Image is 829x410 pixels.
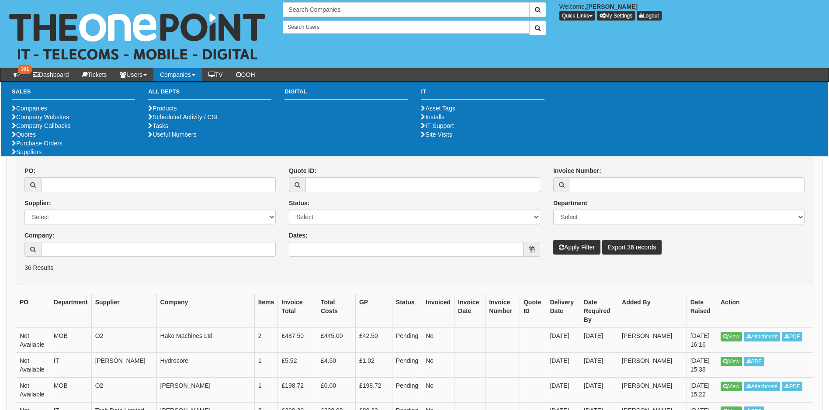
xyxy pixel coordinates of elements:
[559,11,595,21] button: Quick Links
[12,148,42,155] a: Suppliers
[546,378,580,403] td: [DATE]
[153,68,202,81] a: Companies
[687,353,717,378] td: [DATE] 15:38
[229,68,262,81] a: OOH
[50,328,91,353] td: MOB
[553,166,601,175] label: Invoice Number:
[744,357,764,366] a: PDF
[91,294,156,328] th: Supplier
[355,294,392,328] th: GP
[421,105,455,112] a: Asset Tags
[618,378,687,403] td: [PERSON_NAME]
[18,65,32,74] span: 391
[355,378,392,403] td: £198.72
[283,21,529,34] input: Search Users
[254,328,278,353] td: 2
[580,328,618,353] td: [DATE]
[618,328,687,353] td: [PERSON_NAME]
[546,328,580,353] td: [DATE]
[580,378,618,403] td: [DATE]
[597,11,635,21] a: My Settings
[91,328,156,353] td: O2
[148,105,177,112] a: Products
[91,378,156,403] td: O2
[421,89,544,100] h3: IT
[254,353,278,378] td: 1
[254,378,278,403] td: 1
[355,328,392,353] td: £42.50
[283,2,529,17] input: Search Companies
[422,378,454,403] td: No
[721,382,742,391] a: View
[422,294,454,328] th: Invoiced
[721,357,742,366] a: View
[546,353,580,378] td: [DATE]
[12,140,62,147] a: Purchase Orders
[618,353,687,378] td: [PERSON_NAME]
[148,89,271,100] h3: All Depts
[421,122,454,129] a: IT Support
[148,122,168,129] a: Tasks
[50,353,91,378] td: IT
[717,294,813,328] th: Action
[16,378,50,403] td: Not Available
[553,2,829,21] div: Welcome,
[392,353,422,378] td: Pending
[355,353,392,378] td: £1.02
[76,68,114,81] a: Tickets
[421,131,452,138] a: Site Visits
[687,294,717,328] th: Date Raised
[278,294,317,328] th: Invoice Total
[12,122,71,129] a: Company Callbacks
[782,382,802,391] a: PDF
[392,328,422,353] td: Pending
[687,378,717,403] td: [DATE] 15:22
[12,114,69,121] a: Company Websites
[317,328,355,353] td: £445.00
[278,378,317,403] td: £198.72
[50,378,91,403] td: MOB
[744,332,780,341] a: Attachment
[289,199,309,207] label: Status:
[637,11,662,21] a: Logout
[520,294,546,328] th: Quote ID
[91,353,156,378] td: [PERSON_NAME]
[392,294,422,328] th: Status
[392,378,422,403] td: Pending
[156,294,254,328] th: Company
[148,131,196,138] a: Useful Numbers
[289,231,308,240] label: Dates:
[24,199,51,207] label: Supplier:
[12,131,36,138] a: Quotes
[422,353,454,378] td: No
[317,378,355,403] td: £0.00
[422,328,454,353] td: No
[24,166,35,175] label: PO:
[202,68,229,81] a: TV
[721,332,742,341] a: View
[113,68,153,81] a: Users
[254,294,278,328] th: Items
[687,328,717,353] td: [DATE] 16:16
[618,294,687,328] th: Added By
[24,231,54,240] label: Company:
[580,353,618,378] td: [DATE]
[156,353,254,378] td: Hydrocore
[16,328,50,353] td: Not Available
[744,382,780,391] a: Attachment
[148,114,218,121] a: Scheduled Activity / CSI
[50,294,91,328] th: Department
[12,105,47,112] a: Companies
[586,3,638,10] b: [PERSON_NAME]
[486,294,520,328] th: Invoice Number
[454,294,486,328] th: Invoice Date
[156,328,254,353] td: Hako Machines Ltd
[546,294,580,328] th: Delivery Date
[278,328,317,353] td: £487.50
[26,68,76,81] a: Dashboard
[782,332,802,341] a: PDF
[289,166,316,175] label: Quote ID:
[553,199,587,207] label: Department
[284,89,408,100] h3: Digital
[317,294,355,328] th: Total Costs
